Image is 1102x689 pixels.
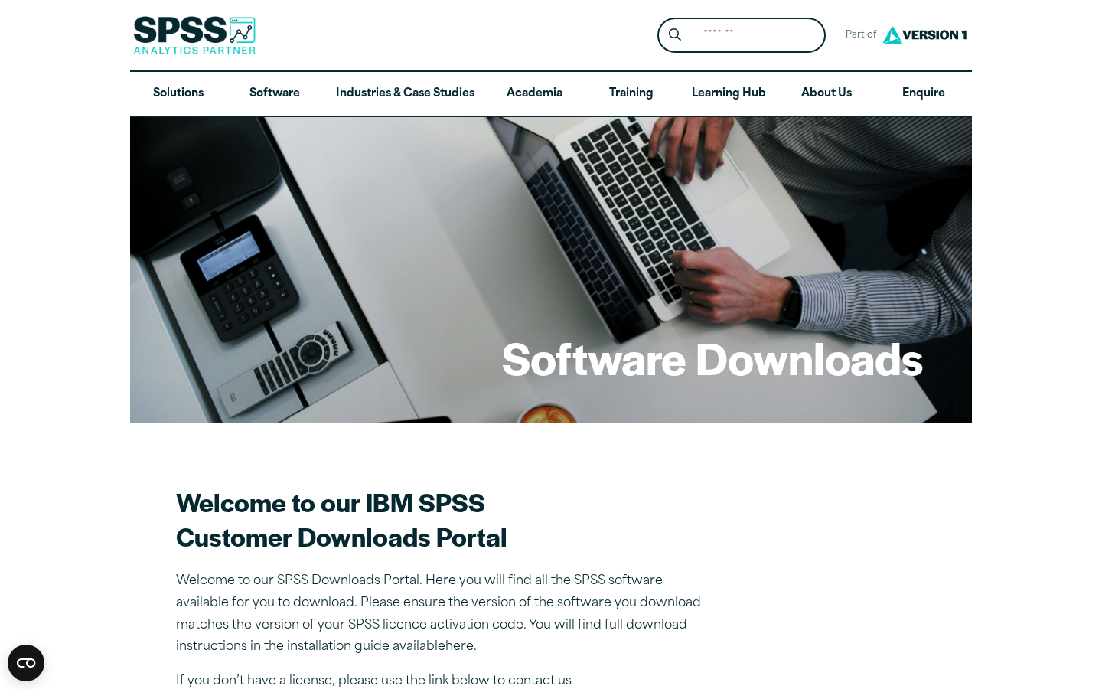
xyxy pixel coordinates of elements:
button: Open CMP widget [8,645,44,681]
a: Software [227,72,323,116]
button: Search magnifying glass icon [661,21,690,50]
form: Site Header Search Form [657,18,826,54]
a: Enquire [875,72,972,116]
p: Welcome to our SPSS Downloads Portal. Here you will find all the SPSS software available for you ... [176,570,712,658]
a: Learning Hub [680,72,778,116]
a: here [445,641,474,653]
h1: Software Downloads [502,328,923,387]
a: Industries & Case Studies [324,72,487,116]
img: Version1 Logo [879,21,970,49]
a: Academia [487,72,583,116]
svg: Search magnifying glass icon [669,28,681,41]
img: SPSS Analytics Partner [133,16,256,54]
a: Training [583,72,680,116]
a: Solutions [130,72,227,116]
h2: Welcome to our IBM SPSS Customer Downloads Portal [176,485,712,553]
span: Part of [838,24,879,47]
nav: Desktop version of site main menu [130,72,972,116]
a: About Us [778,72,875,116]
